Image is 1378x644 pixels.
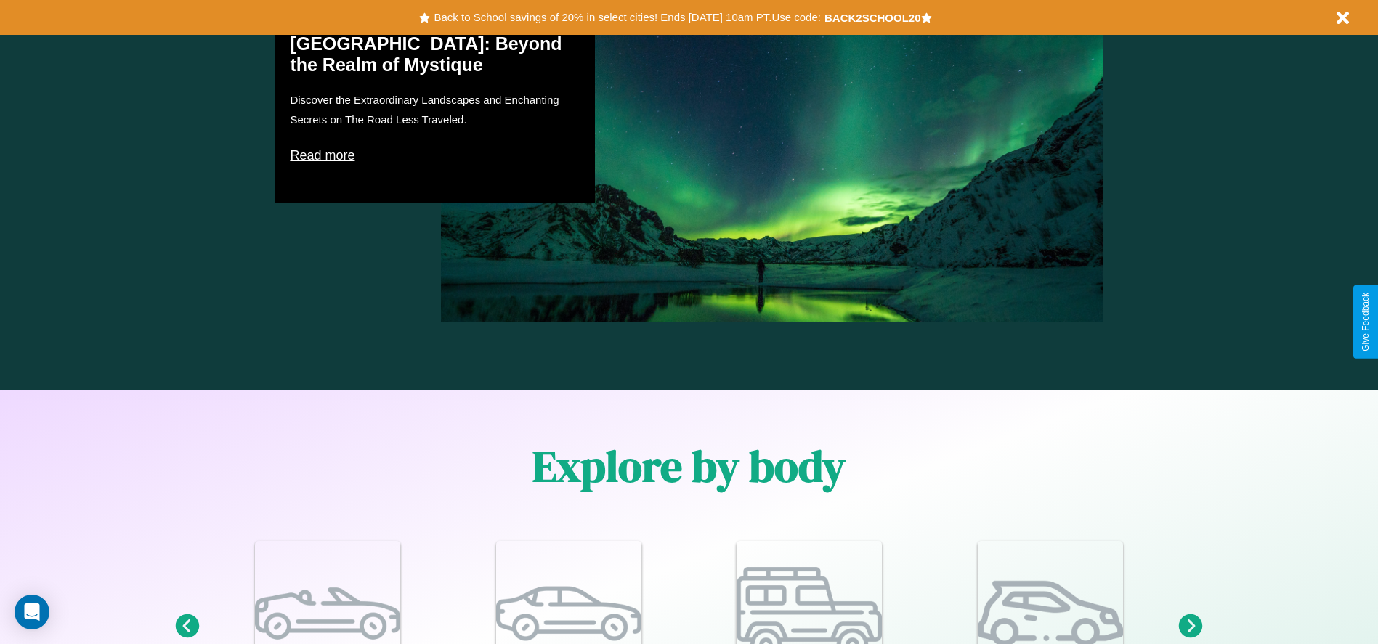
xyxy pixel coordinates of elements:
button: Back to School savings of 20% in select cities! Ends [DATE] 10am PT.Use code: [430,7,824,28]
p: Discover the Extraordinary Landscapes and Enchanting Secrets on The Road Less Traveled. [290,90,580,129]
p: Read more [290,144,580,167]
h2: Discovering [GEOGRAPHIC_DATA]: Beyond the Realm of Mystique [290,12,580,76]
div: Give Feedback [1361,293,1371,351]
b: BACK2SCHOOL20 [824,12,921,24]
div: Open Intercom Messenger [15,595,49,629]
h1: Explore by body [532,436,846,496]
